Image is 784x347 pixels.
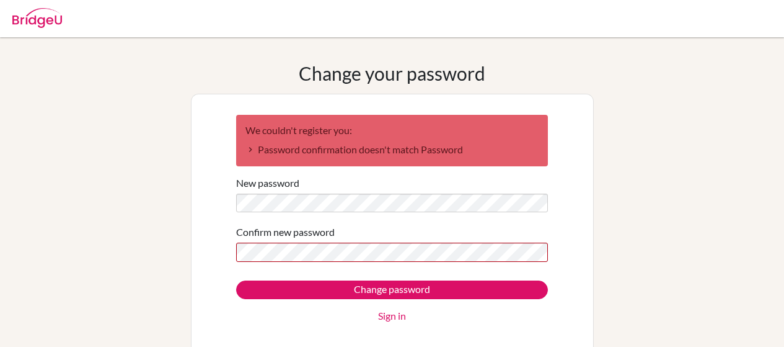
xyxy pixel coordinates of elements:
h2: We couldn't register you: [245,124,539,136]
a: Sign in [378,309,406,323]
img: Bridge-U [12,8,62,28]
input: Change password [236,281,548,299]
label: New password [236,176,299,191]
h1: Change your password [299,62,485,84]
label: Confirm new password [236,225,335,240]
li: Password confirmation doesn't match Password [245,142,539,157]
